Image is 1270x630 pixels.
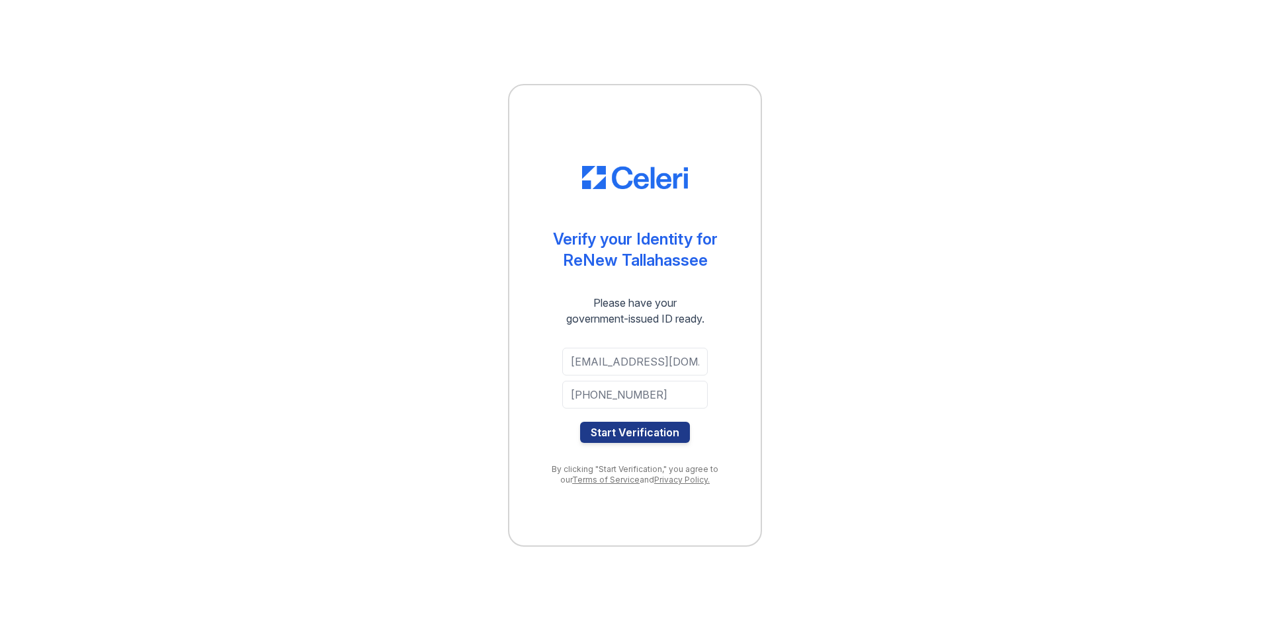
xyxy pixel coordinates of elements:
button: Start Verification [580,422,690,443]
a: Terms of Service [572,475,640,485]
img: CE_Logo_Blue-a8612792a0a2168367f1c8372b55b34899dd931a85d93a1a3d3e32e68fde9ad4.png [582,166,688,190]
div: Please have your government-issued ID ready. [542,295,728,327]
input: Email [562,348,708,375]
div: Verify your Identity for ReNew Tallahassee [553,229,718,271]
a: Privacy Policy. [654,475,710,485]
div: By clicking "Start Verification," you agree to our and [536,464,734,485]
input: Phone [562,381,708,409]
